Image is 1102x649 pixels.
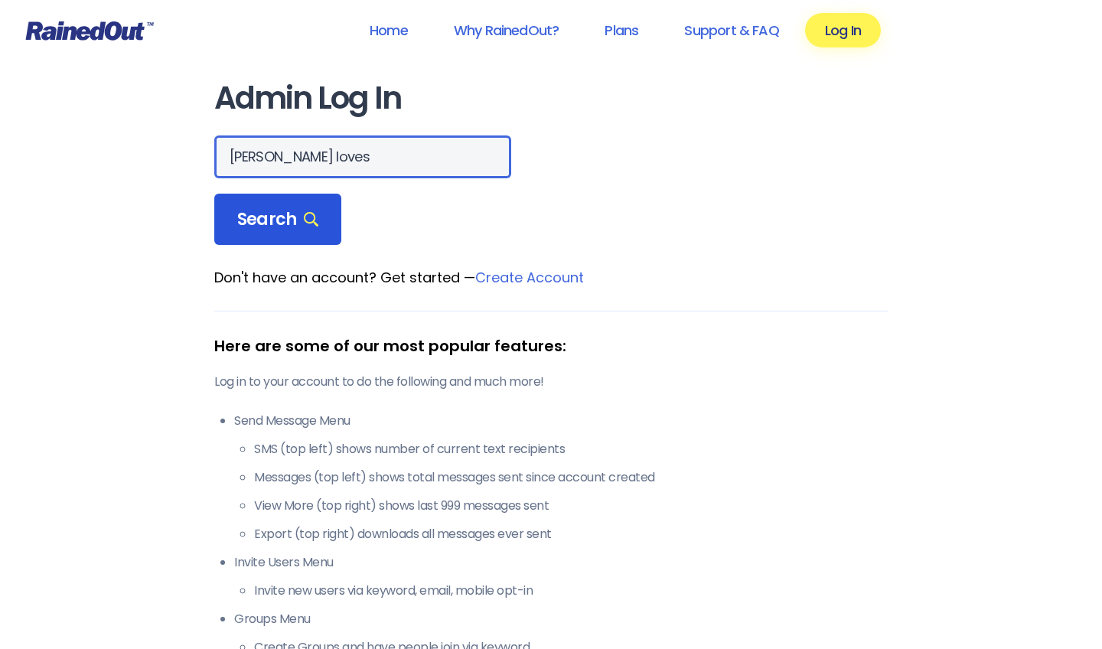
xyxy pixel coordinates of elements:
[254,468,888,487] li: Messages (top left) shows total messages sent since account created
[434,13,579,47] a: Why RainedOut?
[237,209,318,230] span: Search
[254,440,888,458] li: SMS (top left) shows number of current text recipients
[214,194,341,246] div: Search
[350,13,428,47] a: Home
[254,497,888,515] li: View More (top right) shows last 999 messages sent
[214,81,888,116] h1: Admin Log In
[254,525,888,543] li: Export (top right) downloads all messages ever sent
[214,135,511,178] input: Search Orgs…
[664,13,798,47] a: Support & FAQ
[475,268,584,287] a: Create Account
[234,553,888,600] li: Invite Users Menu
[214,334,888,357] div: Here are some of our most popular features:
[585,13,658,47] a: Plans
[214,373,888,391] p: Log in to your account to do the following and much more!
[805,13,881,47] a: Log In
[254,582,888,600] li: Invite new users via keyword, email, mobile opt-in
[234,412,888,543] li: Send Message Menu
